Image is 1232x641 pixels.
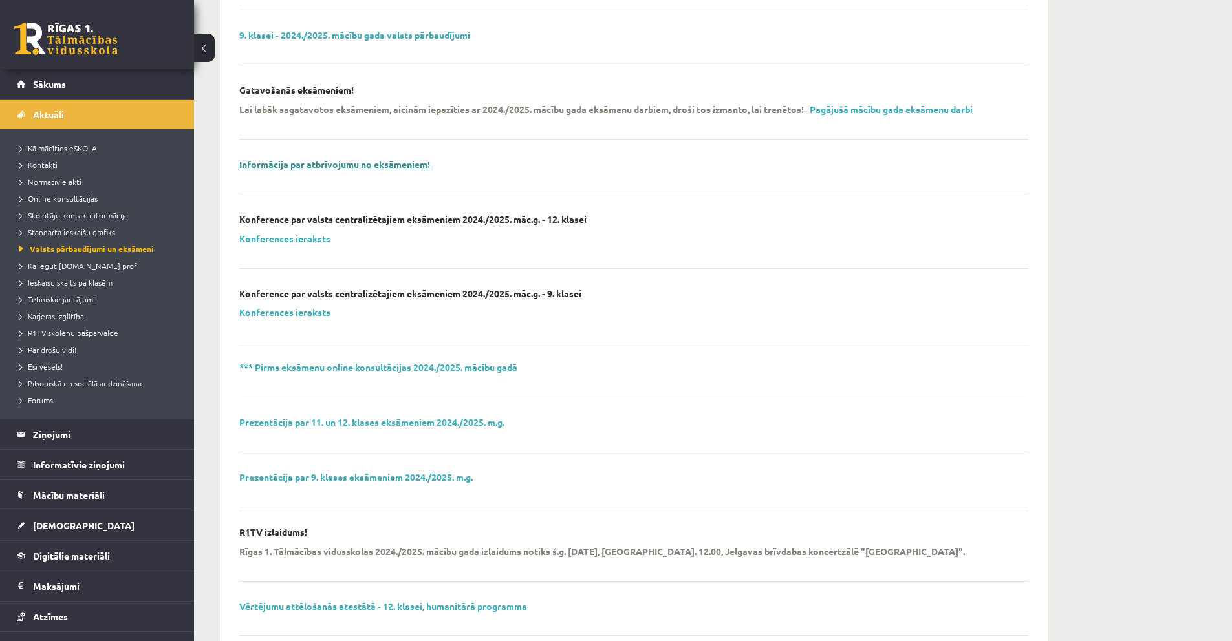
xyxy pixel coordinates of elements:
a: Konferences ieraksts [239,306,330,318]
span: Par drošu vidi! [19,344,76,355]
span: Ieskaišu skaits pa klasēm [19,277,113,288]
a: Maksājumi [17,571,178,601]
a: Forums [19,394,181,406]
a: Digitālie materiāli [17,541,178,571]
span: Karjeras izglītība [19,311,84,321]
span: [DEMOGRAPHIC_DATA] [33,520,135,531]
p: Gatavošanās eksāmeniem! [239,85,354,96]
a: Tehniskie jautājumi [19,293,181,305]
span: R1TV skolēnu pašpārvalde [19,328,118,338]
a: Valsts pārbaudījumi un eksāmeni [19,243,181,255]
p: Rīgas 1. Tālmācības vidusskolas 2024./2025. mācību gada izlaidums notiks š.g. [DATE], [GEOGRAPHIC... [239,545,965,557]
a: Prezentācija par 9. klases eksāmeniem 2024./2025. m.g. [239,471,473,483]
a: Aktuāli [17,100,178,129]
span: Forums [19,395,53,405]
a: Karjeras izglītība [19,310,181,322]
span: Kontakti [19,160,58,170]
a: Kā iegūt [DOMAIN_NAME] prof [19,260,181,271]
a: Pagājušā mācību gada eksāmenu darbi [810,103,973,115]
a: Sākums [17,69,178,99]
legend: Ziņojumi [33,419,178,449]
p: R1TV izlaidums! [239,527,307,538]
a: Atzīmes [17,602,178,631]
a: Kontakti [19,159,181,171]
a: [DEMOGRAPHIC_DATA] [17,510,178,540]
p: Konference par valsts centralizētajiem eksāmeniem 2024./2025. māc.g. - 9. klasei [239,288,581,299]
span: Kā mācīties eSKOLĀ [19,143,97,153]
span: Sākums [33,78,66,90]
a: Mācību materiāli [17,480,178,510]
span: Tehniskie jautājumi [19,294,95,304]
a: Konferences ieraksts [239,233,330,244]
a: Online konsultācijas [19,193,181,204]
span: Atzīmes [33,611,68,622]
legend: Informatīvie ziņojumi [33,450,178,479]
span: Standarta ieskaišu grafiks [19,227,115,237]
span: Skolotāju kontaktinformācija [19,210,128,220]
span: Online konsultācijas [19,193,98,204]
a: 9. klasei - 2024./2025. mācību gada valsts pārbaudījumi [239,29,470,41]
legend: Maksājumi [33,571,178,601]
span: Kā iegūt [DOMAIN_NAME] prof [19,260,137,271]
a: Vērtējumu attēlošanās atestātā - 12. klasei, humanitārā programma [239,600,527,612]
a: Esi vesels! [19,361,181,372]
a: Rīgas 1. Tālmācības vidusskola [14,23,118,55]
span: Pilsoniskā un sociālā audzināšana [19,378,142,388]
a: *** Pirms eksāmenu online konsultācijas 2024./2025. mācību gadā [239,361,517,373]
a: Prezentācija par 11. un 12. klases eksāmeniem 2024./2025. m.g. [239,416,504,428]
a: Pilsoniskā un sociālā audzināšana [19,377,181,389]
span: Aktuāli [33,109,64,120]
a: Standarta ieskaišu grafiks [19,226,181,238]
a: Normatīvie akti [19,176,181,187]
span: Digitālie materiāli [33,550,110,562]
a: Skolotāju kontaktinformācija [19,209,181,221]
a: Ziņojumi [17,419,178,449]
a: Informācija par atbrīvojumu no eksāmeniem! [239,158,430,170]
span: Esi vesels! [19,361,63,372]
a: Kā mācīties eSKOLĀ [19,142,181,154]
a: R1TV skolēnu pašpārvalde [19,327,181,339]
span: Normatīvie akti [19,176,81,187]
a: Informatīvie ziņojumi [17,450,178,479]
a: Ieskaišu skaits pa klasēm [19,277,181,288]
p: Konference par valsts centralizētajiem eksāmeniem 2024./2025. māc.g. - 12. klasei [239,214,587,225]
span: Valsts pārbaudījumi un eksāmeni [19,244,154,254]
span: Mācību materiāli [33,489,105,501]
a: Par drošu vidi! [19,344,181,355]
p: Lai labāk sagatavotos eksāmeniem, aicinām iepazīties ar 2024./2025. mācību gada eksāmenu darbiem,... [239,103,804,115]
